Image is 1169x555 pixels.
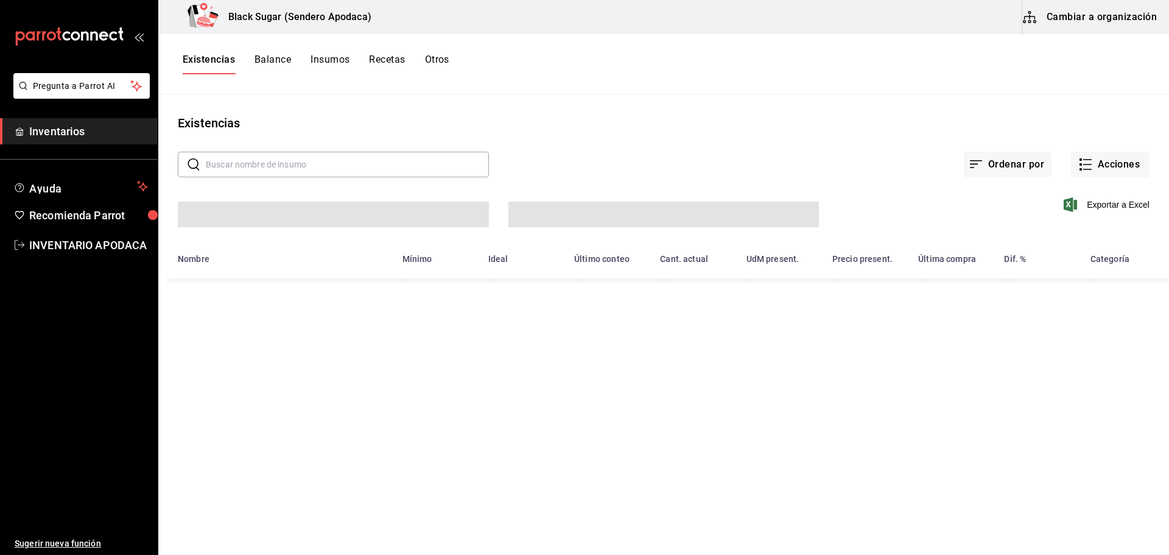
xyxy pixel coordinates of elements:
[29,207,148,224] span: Recomienda Parrot
[574,254,630,264] div: Último conteo
[402,254,432,264] div: Mínimo
[178,254,209,264] div: Nombre
[746,254,799,264] div: UdM present.
[311,54,349,74] button: Insumos
[832,254,893,264] div: Precio present.
[206,152,489,177] input: Buscar nombre de insumo
[369,54,405,74] button: Recetas
[178,114,240,132] div: Existencias
[1090,254,1129,264] div: Categoría
[255,54,291,74] button: Balance
[15,537,148,550] span: Sugerir nueva función
[9,88,150,101] a: Pregunta a Parrot AI
[1004,254,1026,264] div: Dif. %
[183,54,235,74] button: Existencias
[1066,197,1150,212] button: Exportar a Excel
[13,73,150,99] button: Pregunta a Parrot AI
[29,123,148,140] span: Inventarios
[918,254,976,264] div: Última compra
[219,10,371,24] h3: Black Sugar (Sendero Apodaca)
[1071,152,1150,177] button: Acciones
[964,152,1051,177] button: Ordenar por
[183,54,449,74] div: navigation tabs
[134,32,144,41] button: open_drawer_menu
[660,254,708,264] div: Cant. actual
[425,54,449,74] button: Otros
[29,179,132,194] span: Ayuda
[488,254,508,264] div: Ideal
[33,80,131,93] span: Pregunta a Parrot AI
[29,237,148,253] span: INVENTARIO APODACA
